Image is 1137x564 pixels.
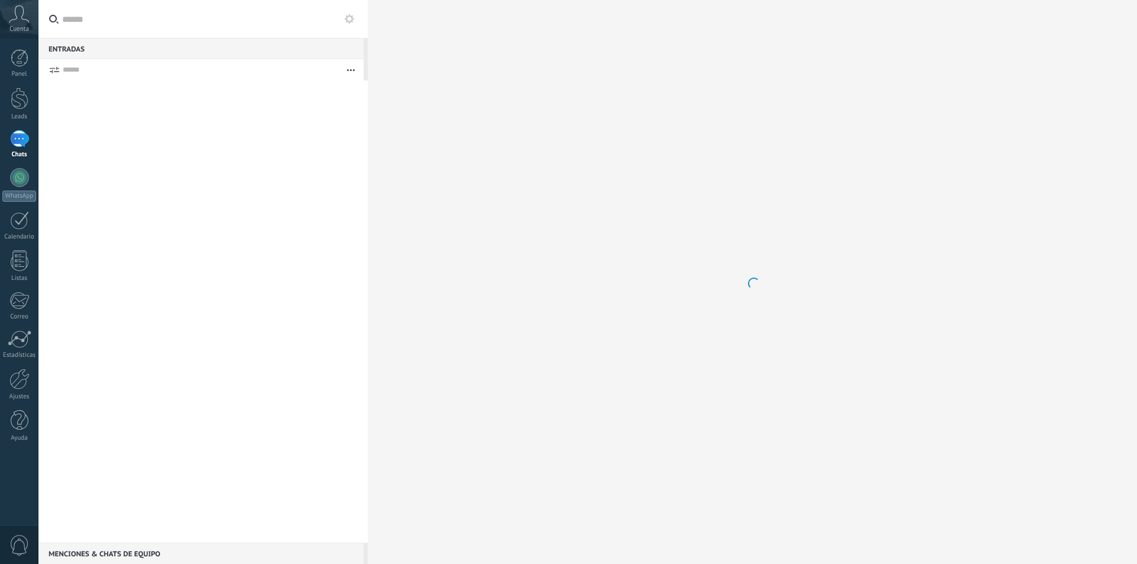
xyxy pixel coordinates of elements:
div: Menciones & Chats de equipo [38,543,364,564]
div: Panel [2,70,37,78]
div: Ajustes [2,393,37,401]
div: Entradas [38,38,364,59]
div: Chats [2,151,37,159]
div: WhatsApp [2,191,36,202]
div: Calendario [2,233,37,241]
div: Estadísticas [2,352,37,359]
span: Cuenta [9,25,29,33]
div: Correo [2,313,37,321]
div: Ayuda [2,434,37,442]
div: Leads [2,113,37,121]
div: Listas [2,275,37,282]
